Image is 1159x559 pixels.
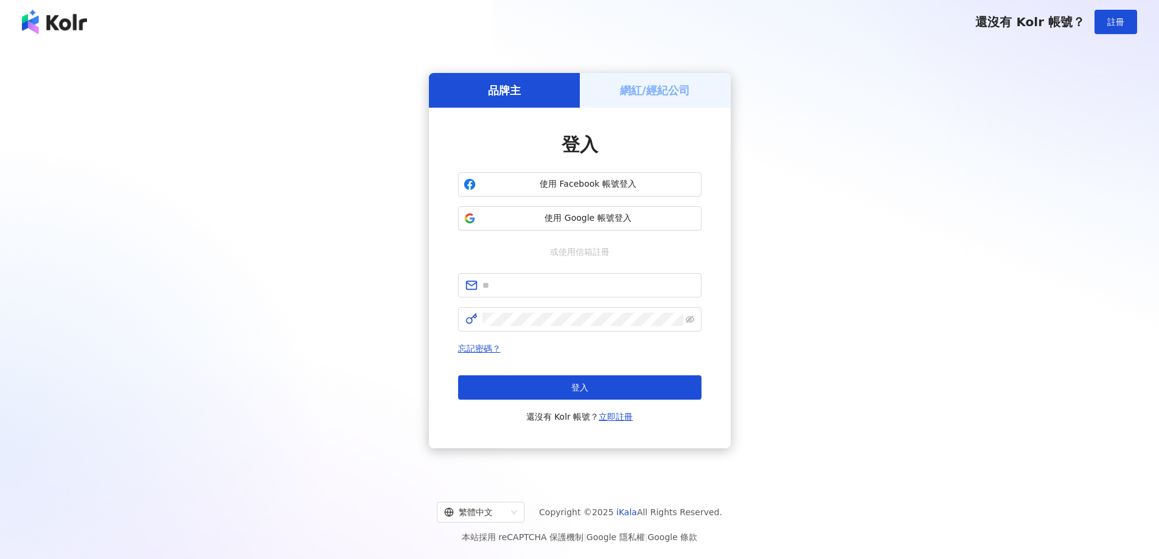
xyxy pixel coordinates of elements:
[462,530,697,544] span: 本站採用 reCAPTCHA 保護機制
[481,178,696,190] span: 使用 Facebook 帳號登入
[616,507,637,517] a: iKala
[458,375,701,400] button: 登入
[526,409,633,424] span: 還沒有 Kolr 帳號？
[620,83,690,98] h5: 網紅/經紀公司
[562,134,598,155] span: 登入
[539,505,722,519] span: Copyright © 2025 All Rights Reserved.
[481,212,696,224] span: 使用 Google 帳號登入
[458,172,701,196] button: 使用 Facebook 帳號登入
[1095,10,1137,34] button: 註冊
[975,15,1085,29] span: 還沒有 Kolr 帳號？
[488,83,521,98] h5: 品牌主
[444,502,506,522] div: 繁體中文
[586,532,645,542] a: Google 隱私權
[645,532,648,542] span: |
[1107,17,1124,27] span: 註冊
[458,344,501,353] a: 忘記密碼？
[22,10,87,34] img: logo
[541,245,618,259] span: 或使用信箱註冊
[583,532,586,542] span: |
[686,315,694,324] span: eye-invisible
[599,412,633,422] a: 立即註冊
[458,206,701,231] button: 使用 Google 帳號登入
[571,383,588,392] span: 登入
[647,532,697,542] a: Google 條款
